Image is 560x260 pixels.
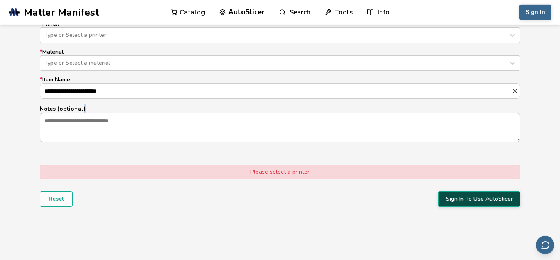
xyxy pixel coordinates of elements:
span: Matter Manifest [24,7,99,18]
label: Material [40,49,520,71]
p: Notes (optional) [40,104,520,113]
button: Send feedback via email [536,236,554,254]
input: *Item Name [40,84,512,98]
textarea: Notes (optional) [40,113,520,141]
button: *Item Name [512,88,520,94]
input: *MaterialType or Select a material [44,60,46,66]
button: Sign In [519,5,551,20]
label: Item Name [40,77,520,99]
button: Reset [40,191,73,207]
input: *PrinterType or Select a printer [44,32,46,38]
label: Printer [40,21,520,43]
div: Please select a printer [40,165,520,179]
button: Sign In To Use AutoSlicer [438,191,520,207]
